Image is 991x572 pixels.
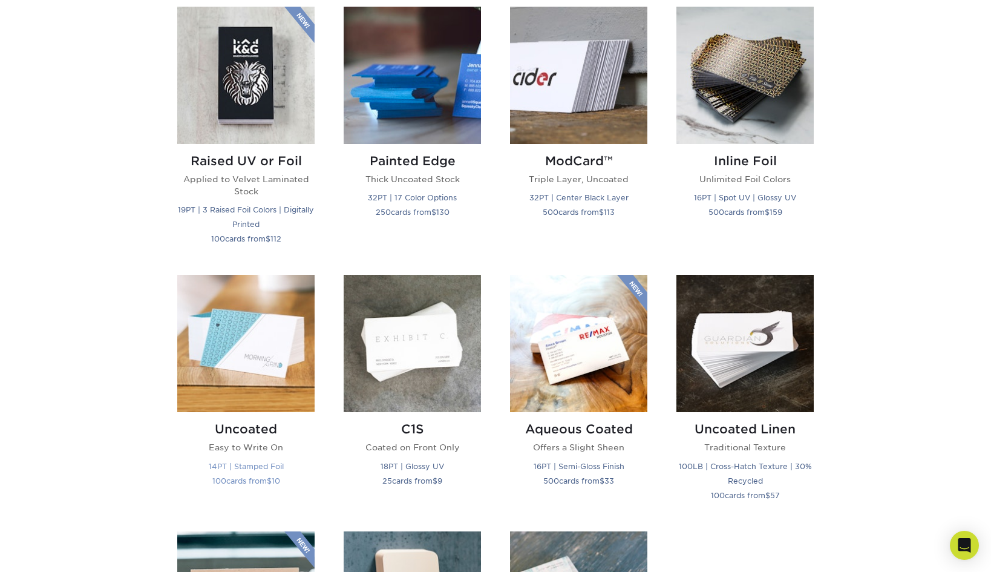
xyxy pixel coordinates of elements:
h2: Uncoated [177,422,315,436]
img: Aqueous Coated Business Cards [510,275,647,412]
img: ModCard™ Business Cards [510,7,647,144]
small: cards from [543,476,614,485]
small: 32PT | Center Black Layer [529,193,629,202]
small: cards from [543,208,615,217]
small: 16PT | Spot UV | Glossy UV [694,193,796,202]
small: 19PT | 3 Raised Foil Colors | Digitally Printed [178,205,314,229]
span: 500 [708,208,724,217]
a: Inline Foil Business Cards Inline Foil Unlimited Foil Colors 16PT | Spot UV | Glossy UV 500cards ... [676,7,814,261]
span: 10 [272,476,280,485]
a: Aqueous Coated Business Cards Aqueous Coated Offers a Slight Sheen 16PT | Semi-Gloss Finish 500ca... [510,275,647,516]
p: Applied to Velvet Laminated Stock [177,173,315,198]
a: ModCard™ Business Cards ModCard™ Triple Layer, Uncoated 32PT | Center Black Layer 500cards from$113 [510,7,647,261]
span: 25 [382,476,392,485]
p: Easy to Write On [177,441,315,453]
small: cards from [382,476,442,485]
img: C1S Business Cards [344,275,481,412]
span: 33 [604,476,614,485]
h2: Inline Foil [676,154,814,168]
img: Uncoated Business Cards [177,275,315,412]
span: 130 [436,208,450,217]
small: 32PT | 17 Color Options [368,193,457,202]
div: Open Intercom Messenger [950,531,979,560]
span: $ [431,208,436,217]
span: $ [267,476,272,485]
small: 14PT | Stamped Foil [209,462,284,471]
h2: Raised UV or Foil [177,154,315,168]
span: 9 [437,476,442,485]
h2: ModCard™ [510,154,647,168]
p: Traditional Texture [676,441,814,453]
h2: Uncoated Linen [676,422,814,436]
p: Coated on Front Only [344,441,481,453]
span: 100 [211,234,225,243]
img: Uncoated Linen Business Cards [676,275,814,412]
small: 18PT | Glossy UV [381,462,444,471]
a: Raised UV or Foil Business Cards Raised UV or Foil Applied to Velvet Laminated Stock 19PT | 3 Rai... [177,7,315,261]
span: 500 [543,476,559,485]
small: cards from [212,476,280,485]
span: 100 [711,491,725,500]
small: cards from [376,208,450,217]
span: 57 [770,491,780,500]
span: $ [266,234,270,243]
h2: Painted Edge [344,154,481,168]
small: cards from [708,208,782,217]
span: 112 [270,234,281,243]
span: 100 [212,476,226,485]
h2: Aqueous Coated [510,422,647,436]
span: $ [765,208,770,217]
span: 500 [543,208,558,217]
small: 16PT | Semi-Gloss Finish [534,462,624,471]
a: C1S Business Cards C1S Coated on Front Only 18PT | Glossy UV 25cards from$9 [344,275,481,516]
span: $ [765,491,770,500]
img: New Product [284,531,315,568]
p: Thick Uncoated Stock [344,173,481,185]
span: $ [433,476,437,485]
small: 100LB | Cross-Hatch Texture | 30% Recycled [679,462,812,485]
img: Painted Edge Business Cards [344,7,481,144]
span: $ [600,476,604,485]
a: Painted Edge Business Cards Painted Edge Thick Uncoated Stock 32PT | 17 Color Options 250cards fr... [344,7,481,261]
a: Uncoated Linen Business Cards Uncoated Linen Traditional Texture 100LB | Cross-Hatch Texture | 30... [676,275,814,516]
img: Inline Foil Business Cards [676,7,814,144]
small: cards from [211,234,281,243]
p: Triple Layer, Uncoated [510,173,647,185]
img: New Product [284,7,315,43]
span: 250 [376,208,391,217]
img: Raised UV or Foil Business Cards [177,7,315,144]
small: cards from [711,491,780,500]
h2: C1S [344,422,481,436]
p: Unlimited Foil Colors [676,173,814,185]
p: Offers a Slight Sheen [510,441,647,453]
span: 113 [604,208,615,217]
img: New Product [617,275,647,311]
a: Uncoated Business Cards Uncoated Easy to Write On 14PT | Stamped Foil 100cards from$10 [177,275,315,516]
span: $ [599,208,604,217]
span: 159 [770,208,782,217]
